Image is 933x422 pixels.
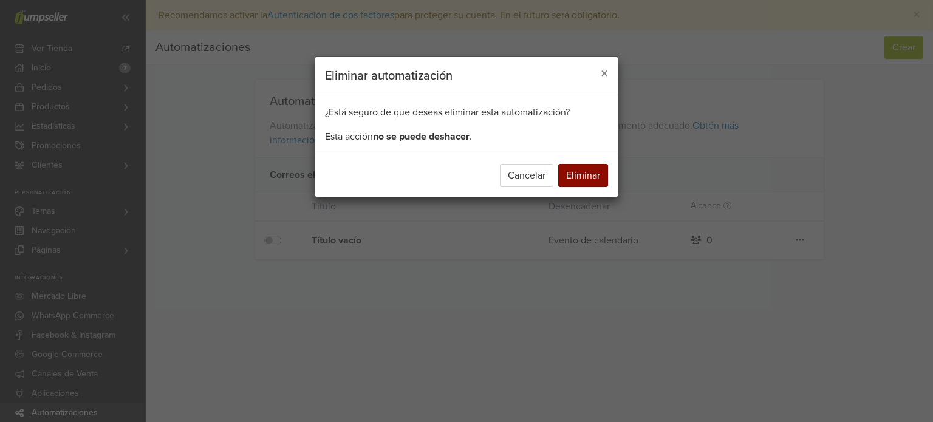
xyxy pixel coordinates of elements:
span: Esta acción . [325,131,472,143]
button: Eliminar [558,164,608,187]
span: × [601,65,608,83]
p: ¿Está seguro de que deseas eliminar esta automatización? [325,105,608,120]
button: Cancelar [500,164,553,187]
h5: Eliminar automatización [325,67,453,85]
button: Close [591,57,618,91]
b: no se puede deshacer [373,131,470,143]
